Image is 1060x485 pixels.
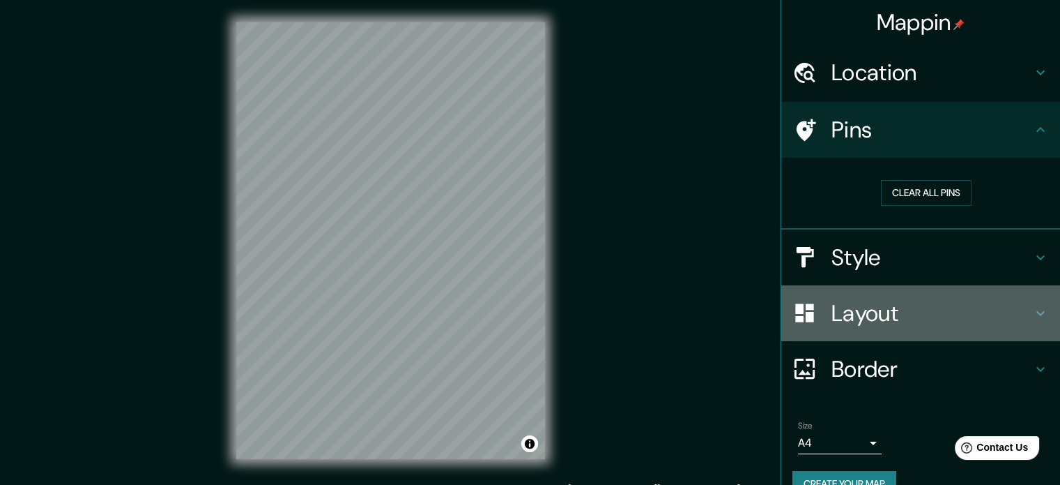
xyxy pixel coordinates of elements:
[877,8,965,36] h4: Mappin
[236,22,545,459] canvas: Map
[798,432,882,454] div: A4
[831,299,1032,327] h4: Layout
[831,116,1032,144] h4: Pins
[521,435,538,452] button: Toggle attribution
[781,341,1060,397] div: Border
[781,102,1060,158] div: Pins
[781,230,1060,285] div: Style
[881,180,971,206] button: Clear all pins
[781,45,1060,100] div: Location
[831,244,1032,271] h4: Style
[831,59,1032,87] h4: Location
[936,431,1045,470] iframe: Help widget launcher
[798,419,813,431] label: Size
[831,355,1032,383] h4: Border
[953,19,965,30] img: pin-icon.png
[781,285,1060,341] div: Layout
